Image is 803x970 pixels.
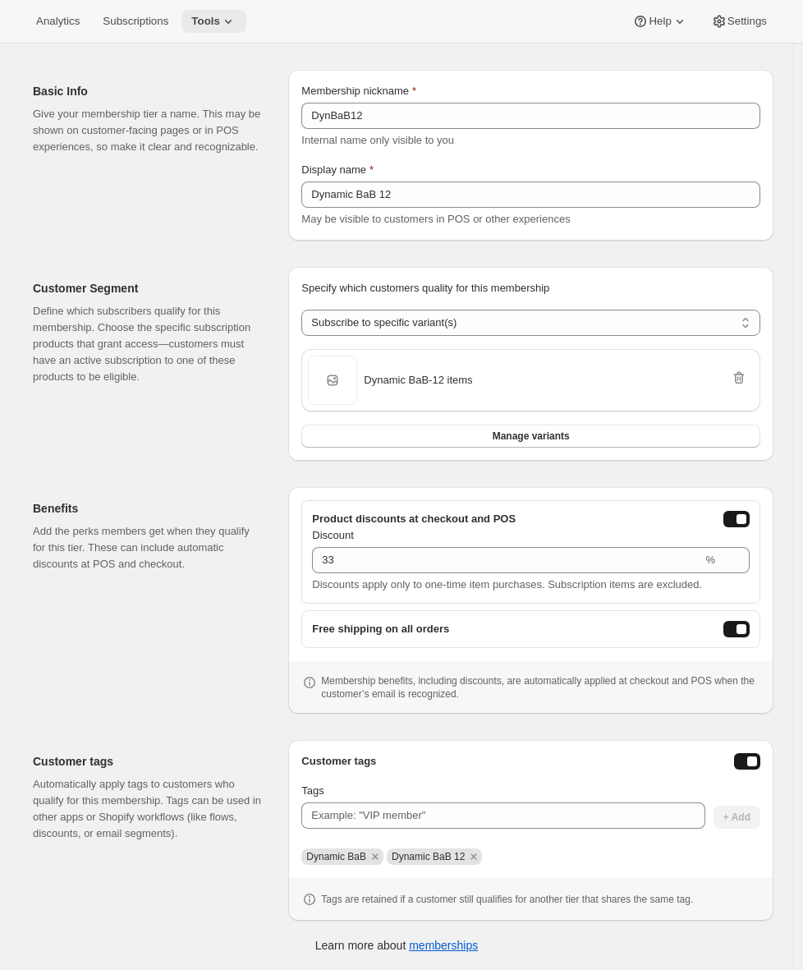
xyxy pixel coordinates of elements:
[321,893,693,906] p: Tags are retained if a customer still qualifies for another tier that shares the same tag.
[103,15,168,28] span: Subscriptions
[301,784,323,797] span: Tags
[392,851,465,862] span: Dynamic BaB 12
[36,15,80,28] span: Analytics
[301,280,760,297] p: Specify which customers quality for this membership
[368,849,383,864] button: Remove Dynamic BaB
[301,213,570,225] span: May be visible to customers in POS or other experiences
[33,753,262,770] h2: Customer tags
[301,753,376,770] h3: Customer tags
[622,10,697,33] button: Help
[312,578,702,591] span: Discounts apply only to one-time item purchases. Subscription items are excluded.
[493,430,570,443] span: Manage variants
[301,103,760,129] input: Enter internal name
[33,280,262,297] h2: Customer Segment
[649,15,671,28] span: Help
[26,10,89,33] button: Analytics
[727,366,750,389] button: Remove
[321,674,760,701] p: Membership benefits, including discounts, are automatically applied at checkout and POS when the ...
[723,621,750,637] button: freeShippingEnabled
[723,511,750,527] button: onlineDiscountEnabled
[191,15,220,28] span: Tools
[727,15,767,28] span: Settings
[33,83,262,99] h2: Basic Info
[466,849,481,864] button: Remove Dynamic BaB 12
[33,500,262,517] h2: Benefits
[315,937,478,954] p: Learn more about
[701,10,777,33] button: Settings
[181,10,246,33] button: Tools
[33,106,262,155] p: Give your membership tier a name. This may be shown on customer-facing pages or in POS experience...
[301,425,760,448] button: Manage variants
[33,303,262,385] p: Define which subscribers qualify for this membership. Choose the specific subscription products t...
[312,511,516,527] span: Product discounts at checkout and POS
[301,163,366,176] span: Display name
[301,85,409,97] span: Membership nickname
[734,753,760,770] button: Enable customer tags
[33,776,262,842] p: Automatically apply tags to customers who qualify for this membership. Tags can be used in other ...
[301,802,705,829] input: Example: "VIP member"
[364,372,472,388] span: Dynamic BaB - 12 items
[301,182,760,208] input: Enter display name
[301,134,454,146] span: Internal name only visible to you
[306,851,366,862] span: Dynamic BaB
[312,621,449,637] span: Free shipping on all orders
[409,939,478,952] a: memberships
[93,10,178,33] button: Subscriptions
[33,523,262,572] p: Add the perks members get when they qualify for this tier. These can include automatic discounts ...
[312,529,354,541] span: Discount
[705,554,715,566] span: %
